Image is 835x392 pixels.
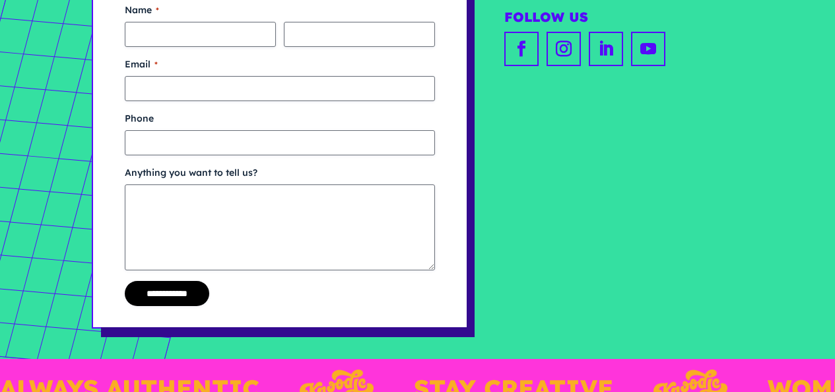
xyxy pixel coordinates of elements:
[125,58,435,71] label: Email
[504,9,743,28] h2: Follow Us
[547,32,581,66] a: instagram
[125,166,435,179] label: Anything you want to tell us?
[125,3,159,17] legend: Name
[631,32,665,66] a: youtube
[589,32,623,66] a: linkedin
[504,32,539,66] a: facebook
[125,112,435,125] label: Phone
